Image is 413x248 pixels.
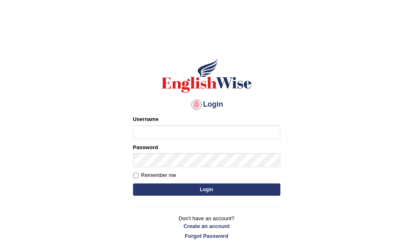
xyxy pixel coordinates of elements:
img: Logo of English Wise sign in for intelligent practice with AI [160,57,253,94]
a: Forgot Password [133,232,280,240]
label: Username [133,115,159,123]
a: Create an account [133,222,280,230]
button: Login [133,183,280,196]
input: Remember me [133,173,138,178]
label: Remember me [133,171,176,179]
p: Don't have an account? [133,214,280,240]
label: Password [133,143,158,151]
h4: Login [133,98,280,111]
